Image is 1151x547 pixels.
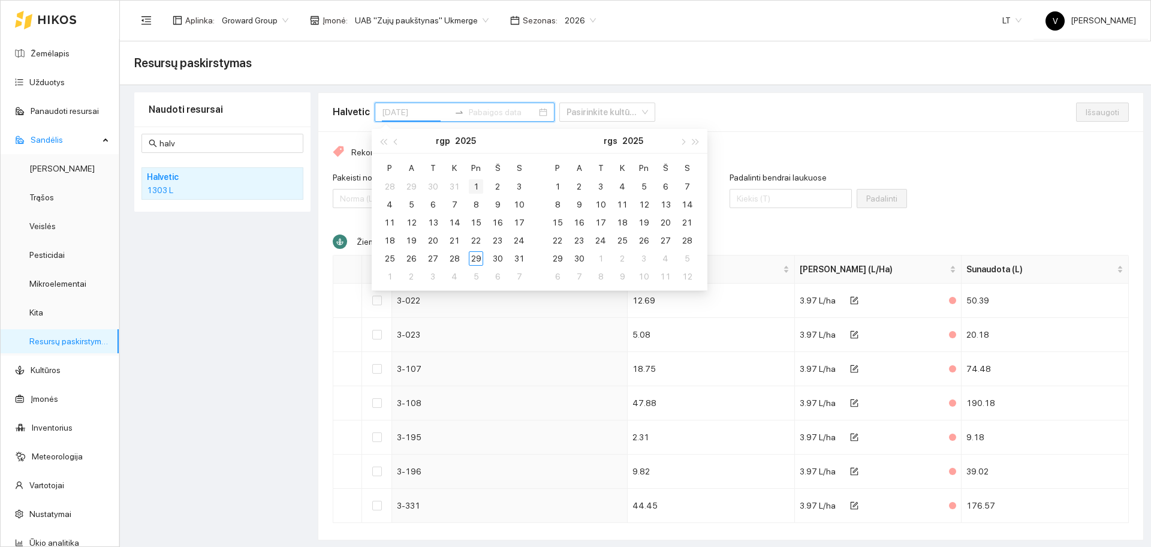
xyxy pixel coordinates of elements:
span: 3.97 L/ha [800,330,836,339]
td: 2025-10-07 [568,268,590,285]
div: 4 [615,179,629,194]
div: 30 [426,179,440,194]
div: 12 [637,197,651,212]
div: 15 [469,215,483,230]
td: 3-331 [392,489,628,523]
div: 8 [469,197,483,212]
span: menu-fold [141,15,152,26]
div: 1 [593,251,608,266]
div: 17 [593,215,608,230]
button: form [840,393,868,413]
div: 1 [550,179,565,194]
span: V [1053,11,1058,31]
button: 2025 [622,129,643,153]
td: 2025-08-11 [379,214,400,232]
td: 2025-10-05 [676,250,698,268]
td: 3-022 [392,284,628,318]
th: this column's title is Sunaudota (L),this column is sortable [962,256,1129,284]
td: 2025-08-06 [422,196,444,214]
span: 2026 [565,11,596,29]
label: Pakeisti normą laukuose [333,172,422,184]
span: 3.97 L/ha [800,432,836,442]
span: form [850,399,858,408]
span: Groward Group [222,11,288,29]
div: 8 [550,197,565,212]
td: 3-108 [392,386,628,420]
input: Paieška [159,137,296,150]
td: 2025-09-24 [590,232,611,250]
div: 22 [469,233,483,248]
div: 30 [490,251,505,266]
div: 29 [550,251,565,266]
td: 2025-09-06 [487,268,508,285]
span: Resursų paskirstymas [134,53,252,73]
td: 2025-09-02 [568,178,590,196]
button: Išsaugoti [1076,103,1129,122]
span: 3.97 L/ha [800,501,836,510]
div: 14 [447,215,462,230]
td: 3-107 [392,352,628,386]
div: 7 [680,179,694,194]
td: 2025-08-22 [465,232,487,250]
span: search [149,139,157,148]
div: 3 [426,269,440,284]
input: Padalinti bendrai laukuose [730,189,852,208]
th: T [422,158,444,178]
td: 2025-09-26 [633,232,655,250]
th: Š [487,158,508,178]
th: P [547,158,568,178]
span: form [850,467,858,477]
td: 2025-08-19 [400,232,422,250]
div: 4 [658,251,673,266]
div: Naudoti resursai [149,92,296,127]
td: 2025-09-05 [633,178,655,196]
td: 2025-08-03 [508,178,530,196]
th: S [508,158,530,178]
th: Pn [633,158,655,178]
td: 2025-09-22 [547,232,568,250]
input: Pradžios data [382,106,450,119]
span: Sunaudota (L) [966,263,1114,276]
div: Rekomenduojamas tankis: 1 L/Ha [333,146,1129,159]
div: 11 [382,215,397,230]
th: S [676,158,698,178]
a: Meteorologija [32,452,83,461]
td: 2025-07-28 [379,178,400,196]
button: form [840,428,868,447]
td: 2025-09-20 [655,214,676,232]
div: 19 [404,233,418,248]
div: 10 [512,197,526,212]
div: 17 [512,215,526,230]
div: 10 [593,197,608,212]
button: rgs [604,129,617,153]
td: 176.57 [962,489,1129,523]
div: 4 [382,197,397,212]
div: 2 [615,251,629,266]
div: 7 [447,197,462,212]
td: 2025-09-27 [655,232,676,250]
div: 1 [382,269,397,284]
td: 2025-09-01 [547,178,568,196]
input: Pabaigos data [469,106,537,119]
button: 2025 [455,129,476,153]
td: 2025-09-13 [655,196,676,214]
td: 2025-08-30 [487,250,508,268]
td: 2025-08-04 [379,196,400,214]
div: 11 [615,197,629,212]
div: 9 [490,197,505,212]
td: 2025-08-14 [444,214,465,232]
span: 3.97 L/ha [800,398,836,408]
div: 20 [426,233,440,248]
td: 2025-09-06 [655,178,676,196]
td: 2025-10-06 [547,268,568,285]
a: Užduotys [29,77,65,87]
div: 23 [490,233,505,248]
td: 2025-08-15 [465,214,487,232]
td: 2025-08-13 [422,214,444,232]
div: 16 [572,215,586,230]
td: 9.82 [628,455,795,489]
td: 39.02 [962,455,1129,489]
a: [PERSON_NAME] [29,164,95,173]
td: 2.31 [628,420,795,455]
a: Veislės [29,221,56,231]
